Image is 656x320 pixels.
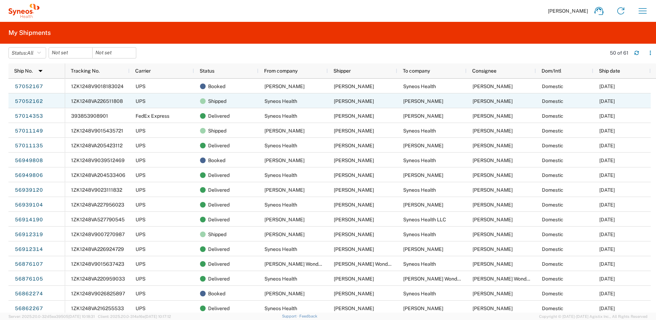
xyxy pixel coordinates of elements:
span: Eileen Reich [334,217,374,222]
span: Juan Gonzalez [334,113,374,119]
span: JuanCarlos Gonzalez [334,172,374,178]
span: Booked [208,153,225,168]
span: UPS [136,143,145,148]
span: UPS [136,306,145,311]
span: Delivered [208,212,230,227]
span: Eileen Reich [264,217,305,222]
span: Booked [208,286,225,301]
span: Domestic [542,261,563,267]
a: Support [282,314,300,318]
span: Juan Gonzalez [473,128,513,134]
span: Copyright © [DATE]-[DATE] Agistix Inc., All Rights Reserved [539,313,648,320]
a: 56949806 [14,170,43,181]
span: Casey Kallam [473,143,513,148]
span: Delivered [208,301,230,316]
span: Client: 2025.20.0-314a16e [98,314,171,319]
a: 56912314 [14,244,43,255]
span: 09/18/2025 [599,306,615,311]
span: Shipped [208,227,226,242]
span: Jessica Littrell [473,246,513,252]
span: Katie Poff [403,98,443,104]
a: 57011135 [14,140,43,152]
span: UPS [136,291,145,296]
span: Domestic [542,217,563,222]
span: 10/07/2025 [599,98,615,104]
span: 1ZK1248VA226924729 [71,246,124,252]
span: Shipped [208,123,226,138]
a: Feedback [299,314,317,318]
span: Ship No. [14,68,33,74]
span: UPS [136,158,145,163]
span: Domestic [542,276,563,282]
a: 56939104 [14,199,43,211]
span: [DATE] 10:18:31 [68,314,95,319]
span: 10/02/2025 [599,128,615,134]
span: Booked [208,79,225,94]
span: Casey Kallam [403,143,443,148]
span: Juan Gonzalez [334,276,374,282]
span: Delivered [208,109,230,123]
span: Delivered [208,183,230,197]
span: 1ZK1248V9026825897 [71,291,125,296]
span: Chris Carpenter [473,217,513,222]
span: Sarah Wonderland [403,276,471,282]
span: Syneos Health [403,84,436,89]
span: Justine Little [473,172,513,178]
a: 57011149 [14,125,43,137]
span: Carrier [135,68,151,74]
span: Marion Hughes [403,113,443,119]
div: 50 of 61 [610,50,629,56]
span: 1ZK1248VA226511808 [71,98,123,104]
span: Tracking No. [71,68,100,74]
span: Juan Gonzalez [473,187,513,193]
span: All [27,50,33,56]
span: 09/23/2025 [599,246,615,252]
span: Domestic [542,84,563,89]
button: Status:All [8,47,46,59]
span: 1ZK1248V9015637423 [71,261,124,267]
span: 09/18/2025 [599,291,615,296]
span: 09/23/2025 [599,217,615,222]
a: 56862267 [14,303,43,314]
span: Domestic [542,172,563,178]
span: 1ZK1248VA205423112 [71,143,123,148]
span: Domestic [542,306,563,311]
input: Not set [93,48,136,58]
a: 56862274 [14,288,43,300]
span: 393853908901 [71,113,108,119]
span: 10/02/2025 [599,143,615,148]
span: Juan Gonzalez [473,261,513,267]
span: Domestic [542,113,563,119]
span: UPS [136,261,145,267]
span: Juan Gonzalez [334,202,374,208]
a: 57014353 [14,111,43,122]
span: Casey Kallam [334,128,374,134]
span: UPS [136,187,145,193]
a: 56939120 [14,185,43,196]
a: 56876105 [14,273,43,285]
span: Syneos Health [264,98,297,104]
span: Dawn Horvath [473,306,513,311]
span: Dawn Horvath [403,306,443,311]
span: Syneos Health [403,158,436,163]
span: 09/23/2025 [599,232,615,237]
span: Dom/Intl [542,68,561,74]
span: Consignee [472,68,496,74]
span: 1ZK1248V9018183024 [71,84,124,89]
span: UPS [136,217,145,222]
span: Domestic [542,202,563,208]
span: 10/02/2025 [599,113,615,119]
span: Juan Gonzalez [334,246,374,252]
a: 57052162 [14,96,43,107]
span: Syneos Health [403,232,436,237]
span: Syneos Health [264,306,297,311]
span: FedEx Express [136,113,169,119]
span: Syneos Health [264,202,297,208]
span: Syneos Health [264,276,297,282]
span: Tracey Simpkins-Winfield [473,202,513,208]
span: Justine Little [334,158,374,163]
span: 09/25/2025 [599,202,615,208]
a: 56912319 [14,229,43,240]
span: JuanCarlos Gonzalez [473,158,513,163]
span: Delivered [208,271,230,286]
